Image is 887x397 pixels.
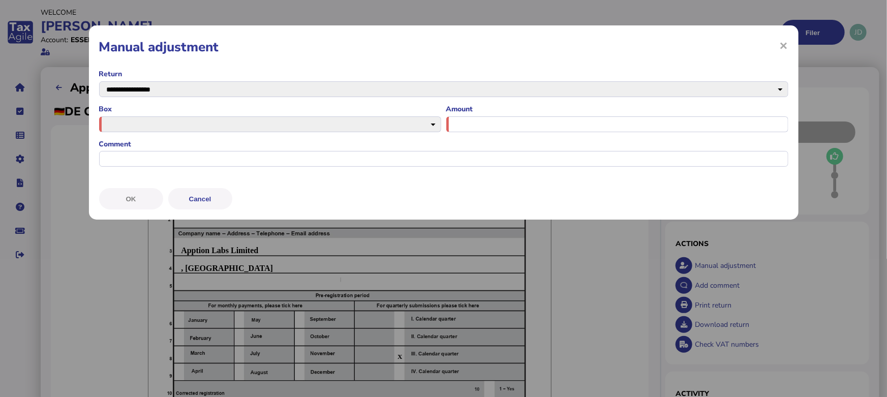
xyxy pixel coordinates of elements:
[99,188,163,209] button: OK
[99,69,788,79] label: Return
[99,104,441,114] label: Box
[168,188,232,209] button: Cancel
[780,36,788,55] span: ×
[99,38,788,56] h1: Manual adjustment
[446,104,788,114] label: Amount
[99,139,788,149] label: Comment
